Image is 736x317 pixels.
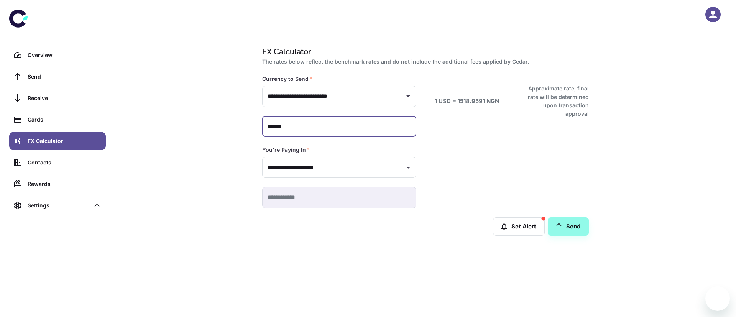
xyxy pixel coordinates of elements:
[9,153,106,172] a: Contacts
[28,72,101,81] div: Send
[28,94,101,102] div: Receive
[705,286,730,311] iframe: Button to launch messaging window
[403,162,414,173] button: Open
[9,175,106,193] a: Rewards
[9,89,106,107] a: Receive
[28,201,90,210] div: Settings
[548,217,589,236] a: Send
[28,115,101,124] div: Cards
[9,46,106,64] a: Overview
[9,132,106,150] a: FX Calculator
[28,180,101,188] div: Rewards
[28,158,101,167] div: Contacts
[28,51,101,59] div: Overview
[435,97,499,106] h6: 1 USD = 1518.9591 NGN
[519,84,589,118] h6: Approximate rate, final rate will be determined upon transaction approval
[9,110,106,129] a: Cards
[28,137,101,145] div: FX Calculator
[403,91,414,102] button: Open
[493,217,545,236] button: Set Alert
[262,146,310,154] label: You're Paying In
[262,75,312,83] label: Currency to Send
[9,196,106,215] div: Settings
[9,67,106,86] a: Send
[262,46,586,57] h1: FX Calculator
